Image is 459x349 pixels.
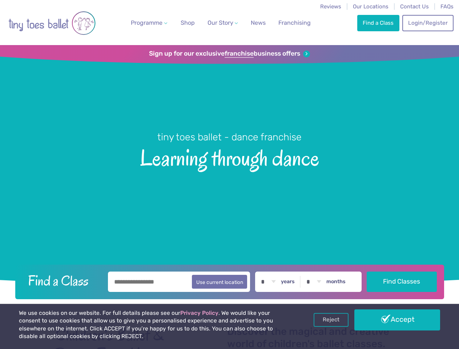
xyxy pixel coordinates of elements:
h2: Find a Class [22,272,103,290]
a: News [248,16,269,30]
a: Reviews [320,3,341,10]
p: We use cookies on our website. For full details please see our . We would like your consent to us... [19,309,293,341]
span: Franchising [278,19,311,26]
a: Contact Us [400,3,429,10]
button: Use current location [192,275,247,289]
span: News [251,19,266,26]
a: Sign up for our exclusivefranchisebusiness offers [149,50,310,58]
img: tiny toes ballet [8,5,96,41]
a: Our Story [204,16,241,30]
span: Learning through dance [12,144,447,171]
a: Reject [314,313,349,327]
a: Find a Class [357,15,399,31]
a: Our Locations [353,3,388,10]
span: Shop [181,19,195,26]
button: Find Classes [367,272,437,292]
a: Accept [354,309,440,330]
label: years [281,278,295,285]
a: FAQs [440,3,454,10]
small: tiny toes ballet - dance franchise [157,131,302,143]
a: Shop [178,16,198,30]
a: Programme [128,16,170,30]
a: Franchising [275,16,314,30]
label: months [326,278,346,285]
strong: franchise [225,50,254,58]
span: Programme [131,19,162,26]
a: Login/Register [402,15,453,31]
span: Our Story [208,19,233,26]
a: Privacy Policy [180,310,218,316]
